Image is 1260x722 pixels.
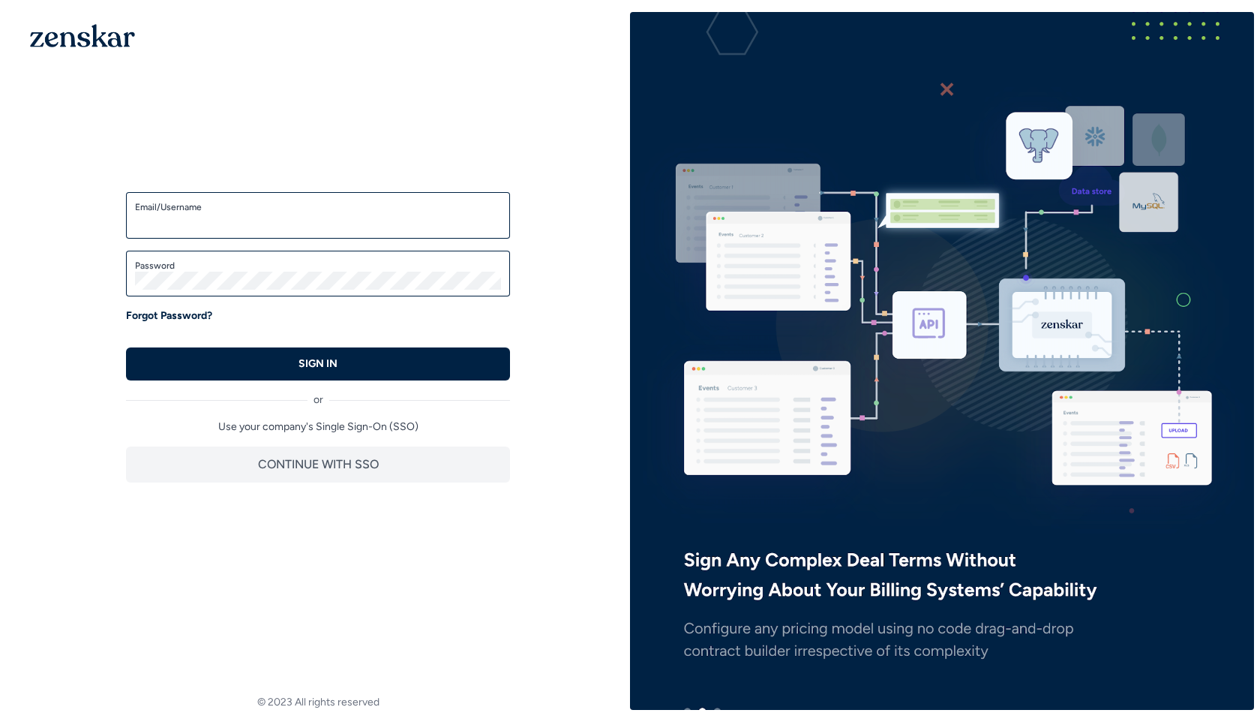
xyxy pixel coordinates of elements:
button: CONTINUE WITH SSO [126,447,510,483]
footer: © 2023 All rights reserved [6,695,630,710]
label: Email/Username [135,201,501,213]
p: SIGN IN [298,356,337,372]
p: Use your company's Single Sign-On (SSO) [126,420,510,435]
a: Forgot Password? [126,308,212,323]
label: Password [135,260,501,272]
button: SIGN IN [126,347,510,381]
img: 1OGAJ2xQqyY4LXKgY66KYq0eOWRCkrZdAb3gUhuVAqdWPZE9SRJmCz+oDMSn4zDLXe31Ii730ItAGKgCKgCCgCikA4Av8PJUP... [30,24,135,47]
div: or [126,381,510,408]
